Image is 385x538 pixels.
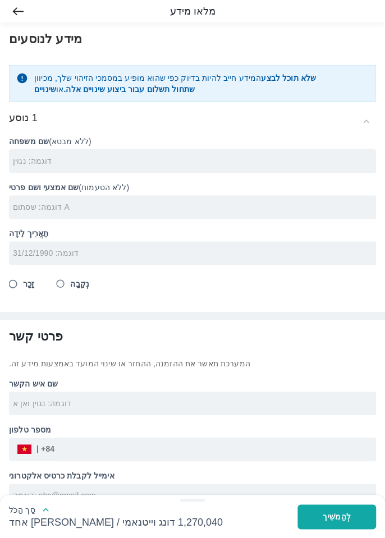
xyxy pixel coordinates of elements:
font: נְקֵבָה [70,279,89,288]
font: פרטי קשר [9,329,63,343]
font: או [56,85,63,94]
font: אימייל לקבלת כרטיס אלקטרוני [9,471,114,480]
font: המערכת תאשר את ההזמנה, ההחזר או שינוי המועד באמצעות מידע זה. [9,359,250,368]
img: חץ שמאלה [12,7,23,15]
font: 1 [32,112,38,123]
font: נוסע [9,112,29,123]
input: דוגמה: נגוין ואן א [13,397,376,408]
input: דוגמה: נגוין [13,155,376,167]
font: מידע לנוסעים [9,32,82,46]
input: דוגמה: abc@gmail.com [13,489,376,500]
font: המידע חייב להיות בדיוק כפי שהוא מופיע במסמכי הזיהוי שלך, מכיוון [34,73,261,82]
font: שם איש הקשר [9,379,58,388]
font: שם אמצעי ושם פרטי [9,183,79,192]
font: שם משפחה [9,137,49,146]
input: דוגמה: 31/12/1990 [13,247,365,259]
font: (ללא מבטא) [49,137,91,146]
input: דוגמה: שסתום A [13,201,376,213]
font: מספר טלפון [9,425,51,434]
font: (ללא הטעמות) [79,183,129,192]
font: שתחול תשלום עבור ביצוע שינויים אלה. [63,85,195,94]
font: זָכָר [23,279,34,288]
font: מלאו מידע [169,6,215,17]
font: תַאֲרִיך לֵידָה [9,229,48,238]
